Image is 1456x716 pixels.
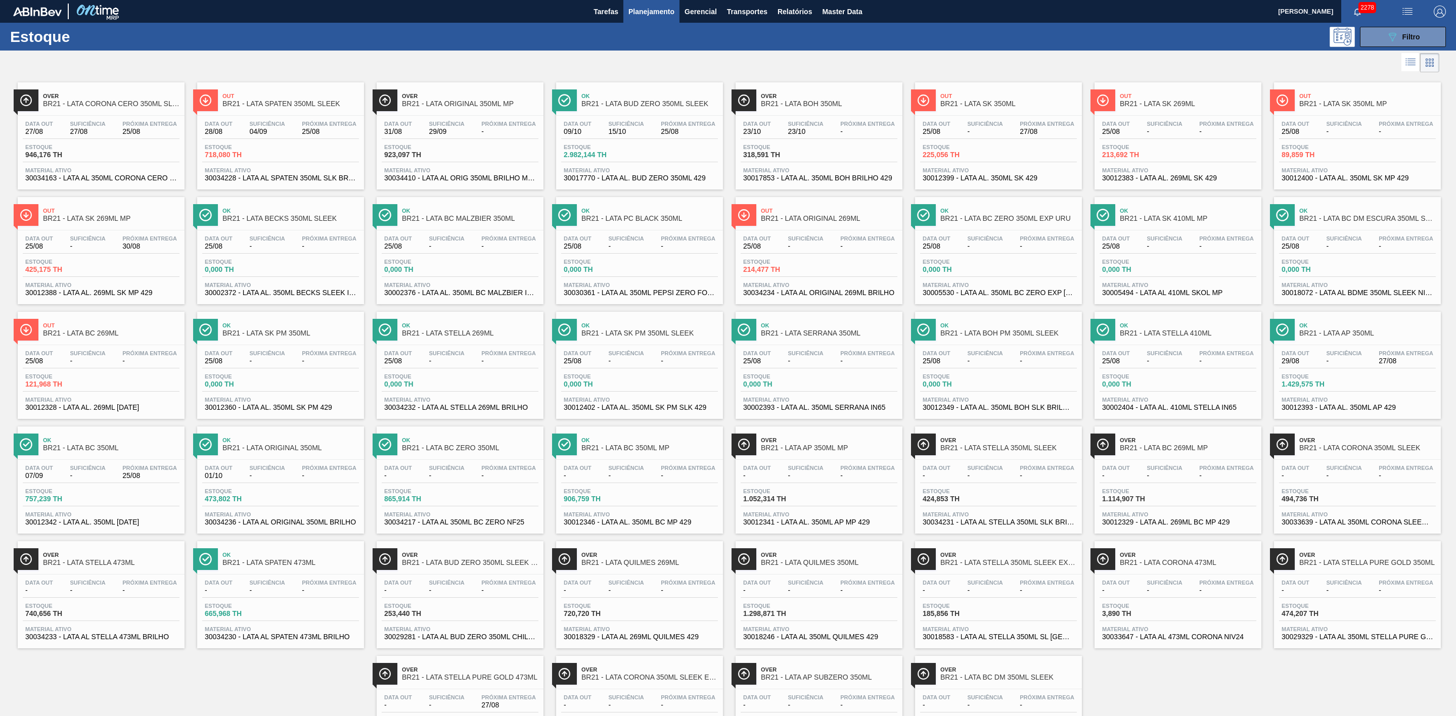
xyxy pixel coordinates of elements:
span: - [1326,128,1361,135]
img: Ícone [558,323,571,336]
span: 31/08 [384,128,412,135]
a: ÍconeOkBR21 - LATA BC ZERO 350ML EXP URUData out25/08Suficiência-Próxima Entrega-Estoque0,000 THM... [907,189,1087,304]
span: Suficiência [429,350,464,356]
span: 23/10 [743,128,771,135]
a: ÍconeOkBR21 - LATA BECKS 350ML SLEEKData out25/08Suficiência-Próxima Entrega-Estoque0,000 THMater... [190,189,369,304]
span: Próxima Entrega [1199,235,1254,242]
span: Próxima Entrega [122,121,177,127]
span: Material ativo [923,282,1074,288]
span: 30012388 - LATA AL. 269ML SK MP 429 [25,289,177,297]
span: - [481,128,536,135]
span: Suficiência [1147,235,1182,242]
span: 25/08 [25,243,53,250]
img: Ícone [558,209,571,221]
span: 30002372 - LATA AL. 350ML BECKS SLEEK IN65 [205,289,356,297]
span: Próxima Entrega [1020,121,1074,127]
span: - [302,243,356,250]
span: Data out [1282,121,1309,127]
span: 0,000 TH [205,266,276,273]
a: ÍconeOkBR21 - LATA SK PM 350ML SLEEKData out25/08Suficiência-Próxima Entrega-Estoque0,000 THMater... [549,304,728,419]
span: Próxima Entrega [1199,121,1254,127]
span: - [429,243,464,250]
span: Material ativo [205,282,356,288]
span: Data out [564,235,591,242]
span: Próxima Entrega [661,350,715,356]
span: 30018072 - LATA AL BDME 350ML SLEEK NIV23 429 [1282,289,1433,297]
span: - [1379,243,1433,250]
a: ÍconeOkBR21 - LATA BC DM ESCURA 350ML SLEEKData out25/08Suficiência-Próxima Entrega-Estoque0,000 ... [1266,189,1446,304]
span: Material ativo [25,167,177,173]
span: - [967,128,1003,135]
img: Ícone [1276,323,1289,336]
span: Próxima Entrega [481,121,536,127]
span: Suficiência [967,121,1003,127]
span: 25/08 [1282,243,1309,250]
span: 923,097 TH [384,151,455,159]
span: Suficiência [967,350,1003,356]
span: Material ativo [1282,282,1433,288]
img: Ícone [738,209,750,221]
a: ÍconeOkBR21 - LATA SK 410ML MPData out25/08Suficiência-Próxima Entrega-Estoque0,000 THMaterial at... [1087,189,1266,304]
span: Ok [581,208,718,214]
span: Ok [402,208,538,214]
span: 25/08 [564,243,591,250]
span: Suficiência [1147,350,1182,356]
span: BR21 - LATA STELLA 269ML [402,329,538,337]
span: Suficiência [70,350,105,356]
span: BR21 - LATA SK 350ML [940,100,1077,108]
span: Material ativo [205,167,356,173]
span: BR21 - LATA STELLA 410ML [1120,329,1256,337]
span: 23/10 [788,128,823,135]
span: 30002376 - LATA AL. 350ML BC MALZBIER IN65 [384,289,536,297]
span: Estoque [1102,144,1173,150]
span: Data out [564,350,591,356]
span: Out [43,322,179,328]
span: BR21 - LATA SK PM 350ML [222,329,359,337]
span: Estoque [384,259,455,265]
span: Estoque [25,144,96,150]
span: Transportes [727,6,767,18]
img: Ícone [379,94,391,107]
span: BR21 - LATA SERRANA 350ML [761,329,897,337]
span: Material ativo [1102,282,1254,288]
span: Suficiência [70,121,105,127]
span: Material ativo [25,282,177,288]
span: Data out [205,121,233,127]
span: 04/09 [249,128,285,135]
img: Ícone [20,209,32,221]
span: Relatórios [778,6,812,18]
span: 28/08 [205,128,233,135]
span: 30005530 - LATA AL. 350ML BC ZERO EXP URUGUAI [923,289,1074,297]
span: - [1020,243,1074,250]
span: Próxima Entrega [302,350,356,356]
span: Suficiência [249,235,285,242]
span: - [1379,128,1433,135]
span: - [608,243,644,250]
span: Material ativo [1282,167,1433,173]
span: Próxima Entrega [840,350,895,356]
span: Data out [1102,121,1130,127]
a: ÍconeOutBR21 - LATA SK 269ML MPData out25/08Suficiência-Próxima Entrega30/08Estoque425,175 THMate... [10,189,190,304]
a: ÍconeOkBR21 - LATA SERRANA 350MLData out25/08Suficiência-Próxima Entrega-Estoque0,000 THMaterial ... [728,304,907,419]
span: Próxima Entrega [1379,350,1433,356]
img: Ícone [917,209,930,221]
span: - [429,357,464,365]
span: BR21 - LATA SK 410ML MP [1120,215,1256,222]
button: Filtro [1360,27,1446,47]
span: Próxima Entrega [481,350,536,356]
span: Suficiência [608,350,644,356]
button: Notificações [1341,5,1374,19]
span: Estoque [205,259,276,265]
span: Estoque [743,144,814,150]
span: BR21 - LATA CORONA CERO 350ML SLEEK [43,100,179,108]
img: Ícone [199,209,212,221]
span: Ok [222,208,359,214]
span: Próxima Entrega [302,121,356,127]
span: 30034228 - LATA AL SPATEN 350ML SLK BRILHO [205,174,356,182]
span: 25/08 [205,357,233,365]
img: Ícone [199,94,212,107]
span: Próxima Entrega [840,121,895,127]
span: Data out [743,235,771,242]
span: Material ativo [1102,167,1254,173]
span: 0,000 TH [923,266,993,273]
